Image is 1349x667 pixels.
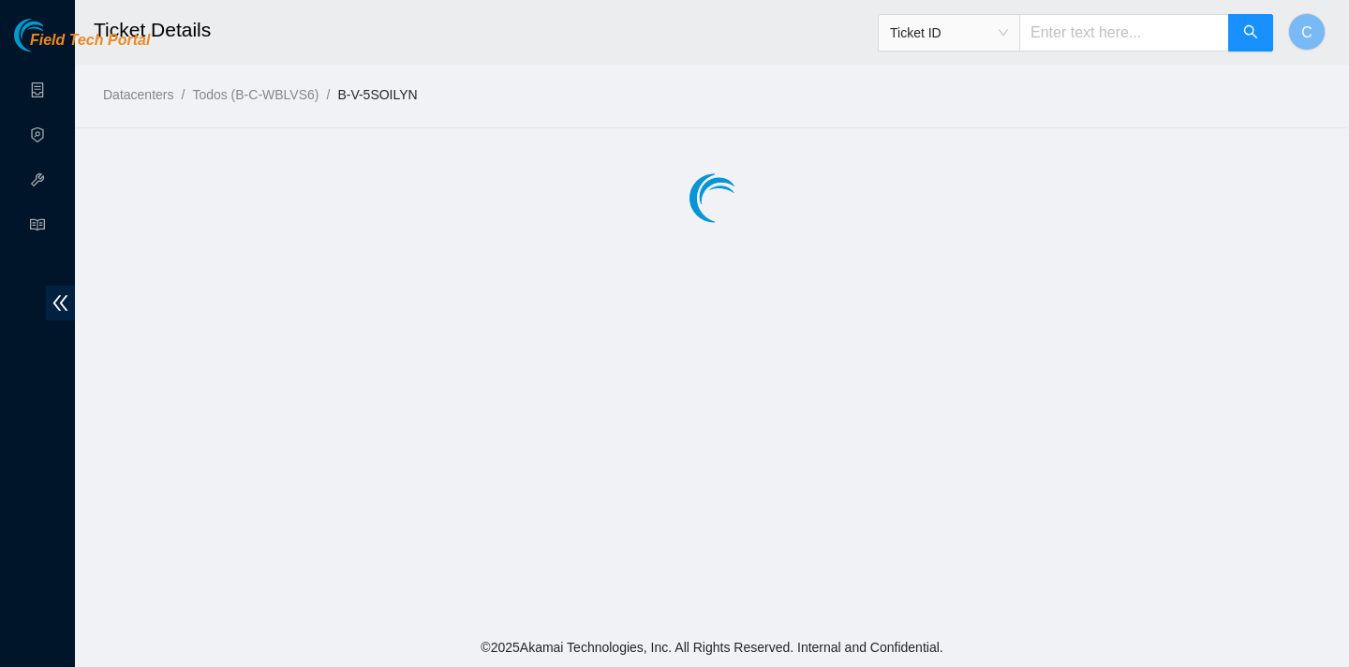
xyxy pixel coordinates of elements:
[14,34,150,58] a: Akamai TechnologiesField Tech Portal
[103,87,173,102] a: Datacenters
[75,628,1349,667] footer: © 2025 Akamai Technologies, Inc. All Rights Reserved. Internal and Confidential.
[326,87,330,102] span: /
[890,19,1008,47] span: Ticket ID
[1301,21,1312,44] span: C
[30,32,150,50] span: Field Tech Portal
[1288,13,1326,51] button: C
[14,19,95,52] img: Akamai Technologies
[1243,24,1258,42] span: search
[46,286,75,320] span: double-left
[192,87,319,102] a: Todos (B-C-WBLVS6)
[1019,14,1229,52] input: Enter text here...
[337,87,417,102] a: B-V-5SOILYN
[1228,14,1273,52] button: search
[30,209,45,246] span: read
[181,87,185,102] span: /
